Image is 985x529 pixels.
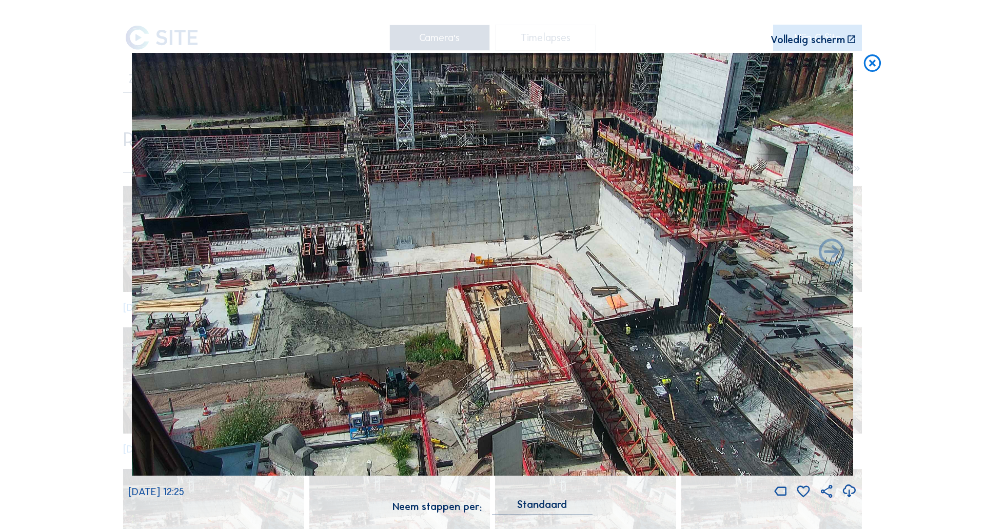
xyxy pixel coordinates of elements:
[492,500,593,515] div: Standaard
[771,34,845,45] div: Volledig scherm
[128,485,184,498] span: [DATE] 12:25
[816,238,847,268] i: Back
[517,500,567,509] div: Standaard
[392,501,482,512] div: Neem stappen per:
[138,238,169,268] i: Forward
[132,53,853,476] img: Image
